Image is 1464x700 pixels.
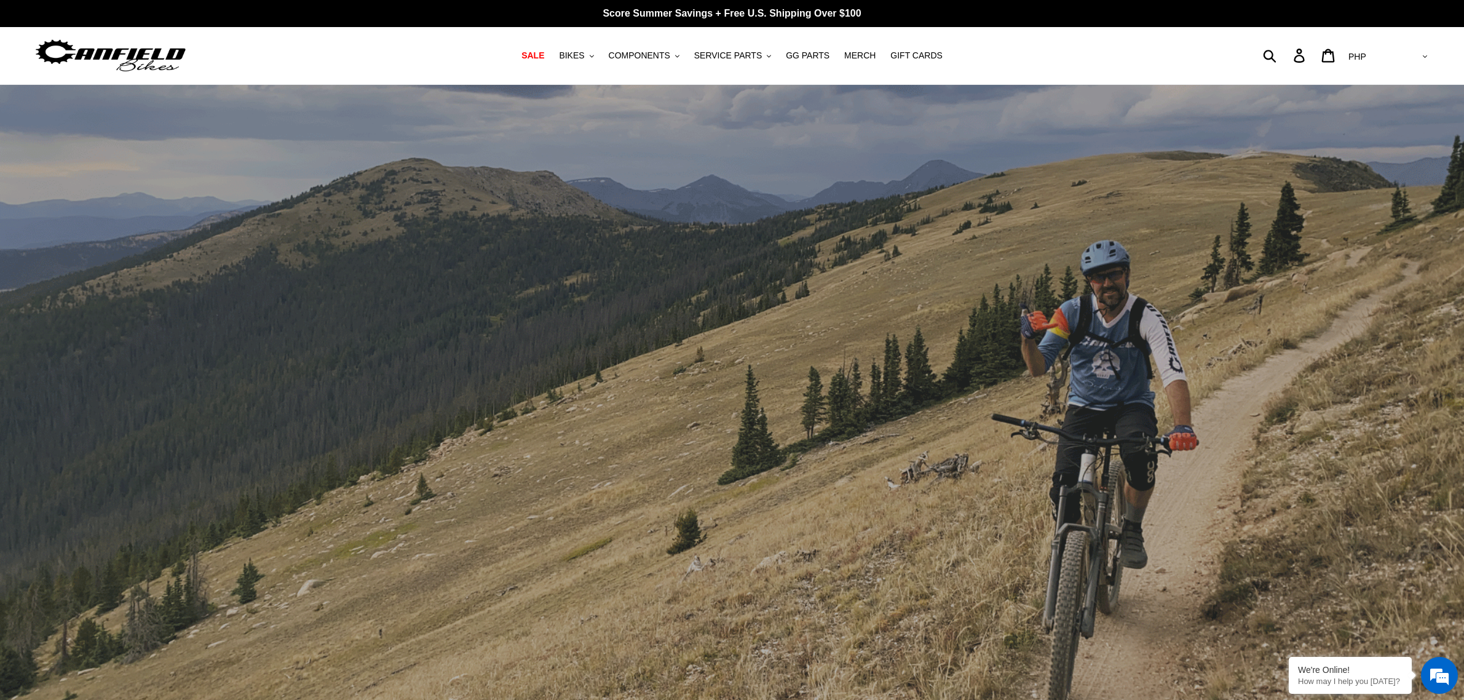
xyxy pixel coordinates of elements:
[521,50,544,61] span: SALE
[694,50,762,61] span: SERVICE PARTS
[786,50,829,61] span: GG PARTS
[559,50,584,61] span: BIKES
[1270,42,1301,69] input: Search
[603,47,686,64] button: COMPONENTS
[780,47,836,64] a: GG PARTS
[890,50,943,61] span: GIFT CARDS
[1298,665,1403,675] div: We're Online!
[844,50,876,61] span: MERCH
[34,36,188,75] img: Canfield Bikes
[553,47,599,64] button: BIKES
[838,47,882,64] a: MERCH
[884,47,949,64] a: GIFT CARDS
[609,50,670,61] span: COMPONENTS
[515,47,550,64] a: SALE
[688,47,777,64] button: SERVICE PARTS
[1298,677,1403,686] p: How may I help you today?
